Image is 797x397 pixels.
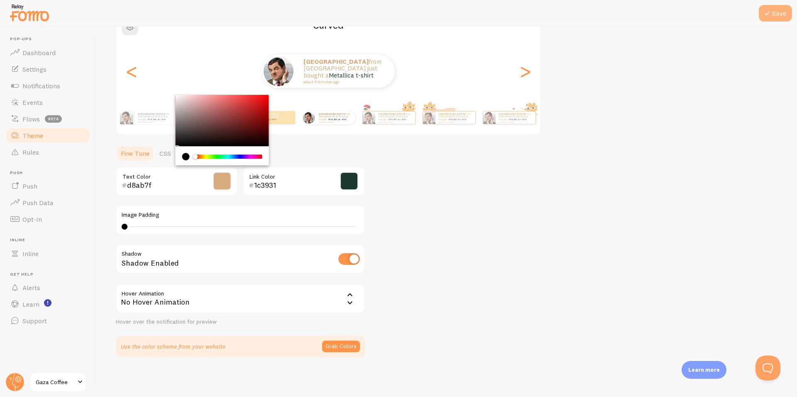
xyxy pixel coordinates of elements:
[116,318,365,326] div: Hover over the notification for preview
[5,94,90,111] a: Events
[22,131,43,140] span: Theme
[5,279,90,296] a: Alerts
[5,44,90,61] a: Dashboard
[303,58,369,65] strong: [GEOGRAPHIC_DATA]
[22,48,56,57] span: Dashboard
[5,127,90,144] a: Theme
[36,377,75,387] span: Gaza Coffee
[303,58,386,84] p: from [GEOGRAPHIC_DATA] just bought a
[682,361,726,379] div: Learn more
[423,111,435,124] img: Fomo
[259,118,276,121] a: Metallica t-shirt
[5,111,90,127] a: Flows beta
[5,61,90,77] a: Settings
[138,121,172,123] small: about 4 minutes ago
[249,112,282,123] p: from [GEOGRAPHIC_DATA] just bought a
[319,112,345,116] strong: [GEOGRAPHIC_DATA]
[127,41,137,101] div: Previous slide
[138,112,164,116] strong: [GEOGRAPHIC_DATA]
[176,95,269,165] div: Chrome color picker
[303,111,315,123] img: Fomo
[5,144,90,160] a: Rules
[182,153,190,160] div: current color is #000000
[10,272,90,277] span: Get Help
[10,36,90,42] span: Pop-ups
[22,115,40,123] span: Flows
[379,121,411,123] small: about 4 minutes ago
[116,284,365,313] div: No Hover Animation
[5,178,90,194] a: Push
[5,245,90,262] a: Inline
[22,317,47,325] span: Support
[329,71,374,79] a: Metallica t-shirt
[499,112,525,116] strong: [GEOGRAPHIC_DATA]
[483,111,495,124] img: Fomo
[379,112,412,123] p: from [GEOGRAPHIC_DATA] just bought a
[22,198,54,207] span: Push Data
[5,296,90,312] a: Learn
[319,112,352,123] p: from [GEOGRAPHIC_DATA] just bought a
[499,121,531,123] small: about 4 minutes ago
[264,56,293,86] img: Fomo
[688,366,720,374] p: Learn more
[154,145,176,162] a: CSS
[449,118,467,121] a: Metallica t-shirt
[5,312,90,329] a: Support
[10,170,90,176] span: Push
[22,283,40,292] span: Alerts
[509,118,527,121] a: Metallica t-shirt
[22,300,39,308] span: Learn
[116,145,154,162] a: Fine Tune
[116,244,365,275] div: Shadow Enabled
[44,299,51,307] svg: <p>Watch New Feature Tutorials!</p>
[138,112,173,123] p: from [GEOGRAPHIC_DATA] just bought a
[249,121,281,123] small: about 4 minutes ago
[30,372,86,392] a: Gaza Coffee
[5,194,90,211] a: Push Data
[22,148,39,156] span: Rules
[5,77,90,94] a: Notifications
[755,356,780,380] iframe: Help Scout Beacon - Open
[439,121,471,123] small: about 4 minutes ago
[389,118,406,121] a: Metallica t-shirt
[439,112,465,116] strong: [GEOGRAPHIC_DATA]
[22,249,39,258] span: Inline
[22,215,42,223] span: Opt-In
[303,80,384,84] small: about 4 minutes ago
[439,112,472,123] p: from [GEOGRAPHIC_DATA] just bought a
[22,82,60,90] span: Notifications
[10,237,90,243] span: Inline
[5,211,90,228] a: Opt-In
[22,65,46,73] span: Settings
[329,118,347,121] a: Metallica t-shirt
[319,121,351,123] small: about 4 minutes ago
[22,182,37,190] span: Push
[520,41,530,101] div: Next slide
[45,115,62,123] span: beta
[122,211,359,219] label: Image Padding
[379,112,405,116] strong: [GEOGRAPHIC_DATA]
[121,342,225,351] p: Use the color scheme from your website
[499,112,532,123] p: from [GEOGRAPHIC_DATA] just bought a
[22,98,43,107] span: Events
[322,341,360,352] button: Grab Colors
[148,118,166,121] a: Metallica t-shirt
[120,111,133,124] img: Fomo
[9,2,50,23] img: fomo-relay-logo-orange.svg
[362,111,375,124] img: Fomo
